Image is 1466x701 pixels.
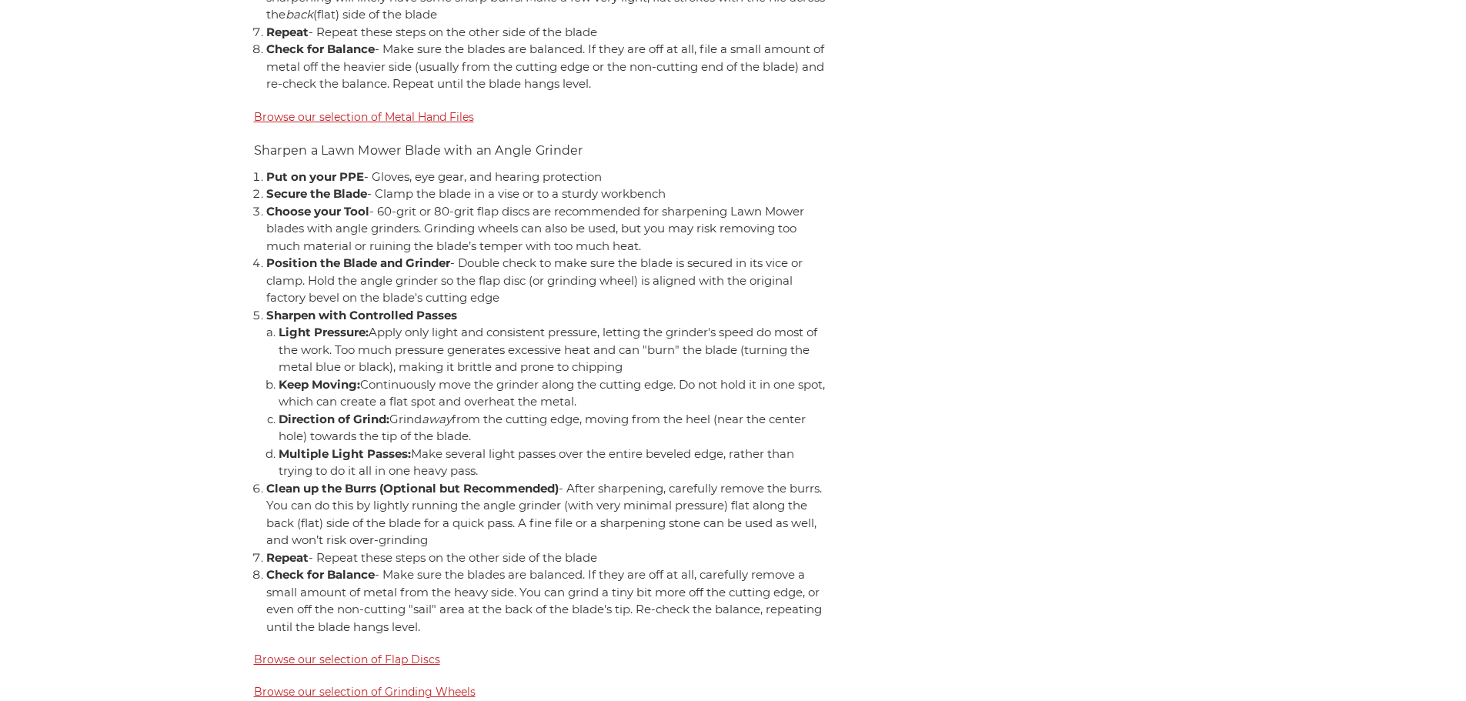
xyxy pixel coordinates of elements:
[309,25,597,39] span: - Repeat these steps on the other side of the blade
[313,7,437,22] span: (flat) side of the blade
[266,567,822,634] span: - Make sure the blades are balanced. If they are off at all, carefully remove a small amount of m...
[279,412,389,426] b: Direction of Grind:
[266,42,375,56] b: Check for Balance
[266,186,367,201] b: Secure the Blade
[279,325,817,374] span: Apply only light and consistent pressure, letting the grinder's speed do most of the work. Too mu...
[266,567,375,582] b: Check for Balance
[422,412,452,426] span: away
[389,412,422,426] span: Grind
[254,653,440,666] a: Browse our selection of Flap Discs
[254,143,583,158] span: Sharpen a Lawn Mower Blade with an Angle Grinder
[254,110,474,124] a: Browse our selection of Metal Hand Files
[266,308,457,322] b: Sharpen with Controlled Passes
[279,377,360,392] b: Keep Moving:
[266,204,804,253] span: - 60-grit or 80-grit flap discs are recommended for sharpening Lawn Mower blades with angle grind...
[364,169,602,184] span: - Gloves, eye gear, and hearing protection
[266,42,824,91] span: - Make sure the blades are balanced. If they are off at all, file a small amount of metal off the...
[279,412,806,444] span: from the cutting edge, moving from the heel (near the center hole) towards the tip of the blade.
[266,25,309,39] b: Repeat
[286,7,313,22] span: back
[279,377,825,409] span: Continuously move the grinder along the cutting edge. Do not hold it in one spot, which can creat...
[266,204,369,219] b: Choose your Tool
[266,481,559,496] b: Clean up the Burrs (Optional but Recommended)
[309,550,597,565] span: - Repeat these steps on the other side of the blade
[279,446,794,479] span: Make several light passes over the entire beveled edge, rather than trying to do it all in one he...
[279,446,411,461] b: Multiple Light Passes:
[266,255,803,305] span: - Double check to make sure the blade is secured in its vice or clamp. Hold the angle grinder so ...
[367,186,666,201] span: - Clamp the blade in a vise or to a sturdy workbench
[254,685,476,699] a: Browse our selection of Grinding Wheels
[279,325,369,339] b: Light Pressure:
[266,169,364,184] b: Put on your PPE
[266,255,450,270] b: Position the Blade and Grinder
[266,550,309,565] b: Repeat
